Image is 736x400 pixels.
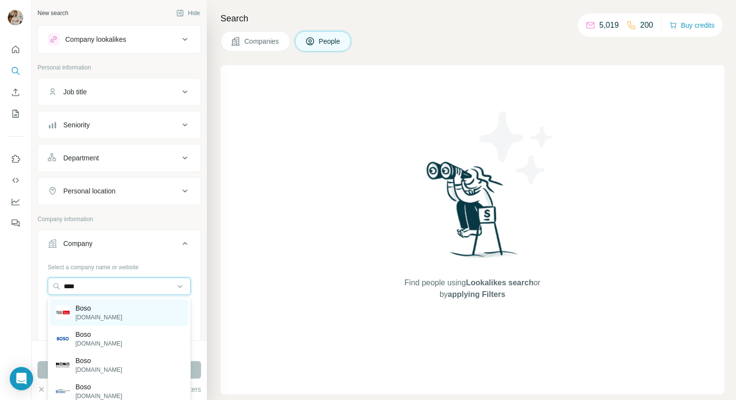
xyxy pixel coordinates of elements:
[38,80,201,104] button: Job title
[466,278,534,287] span: Lookalikes search
[8,105,23,122] button: My lists
[63,239,92,248] div: Company
[8,172,23,189] button: Use Surfe API
[221,12,724,25] h4: Search
[8,41,23,58] button: Quick start
[38,232,201,259] button: Company
[63,120,90,130] div: Seniority
[8,214,23,232] button: Feedback
[448,290,505,298] span: applying Filters
[75,303,122,313] p: Boso
[37,384,65,394] button: Clear
[394,277,550,300] span: Find people using or by
[75,313,122,322] p: [DOMAIN_NAME]
[38,146,201,170] button: Department
[75,365,122,374] p: [DOMAIN_NAME]
[37,63,201,72] p: Personal information
[38,179,201,203] button: Personal location
[8,193,23,210] button: Dashboard
[37,215,201,224] p: Company information
[63,153,99,163] div: Department
[599,19,619,31] p: 5,019
[8,62,23,80] button: Search
[75,382,122,392] p: Boso
[75,339,122,348] p: [DOMAIN_NAME]
[8,84,23,101] button: Enrich CSV
[169,6,207,20] button: Hide
[640,19,653,31] p: 200
[37,9,68,17] div: New search
[10,367,33,390] div: Open Intercom Messenger
[56,332,70,346] img: Boso
[56,306,70,319] img: Boso
[38,113,201,137] button: Seniority
[56,384,70,398] img: Boso
[63,87,87,97] div: Job title
[38,28,201,51] button: Company lookalikes
[56,362,70,368] img: Boso
[75,330,122,339] p: Boso
[422,159,523,267] img: Surfe Illustration - Woman searching with binoculars
[473,104,560,191] img: Surfe Illustration - Stars
[48,259,191,272] div: Select a company name or website
[319,36,341,46] span: People
[8,10,23,25] img: Avatar
[63,186,115,196] div: Personal location
[65,35,126,44] div: Company lookalikes
[75,356,122,365] p: Boso
[244,36,280,46] span: Companies
[669,18,715,32] button: Buy credits
[8,150,23,168] button: Use Surfe on LinkedIn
